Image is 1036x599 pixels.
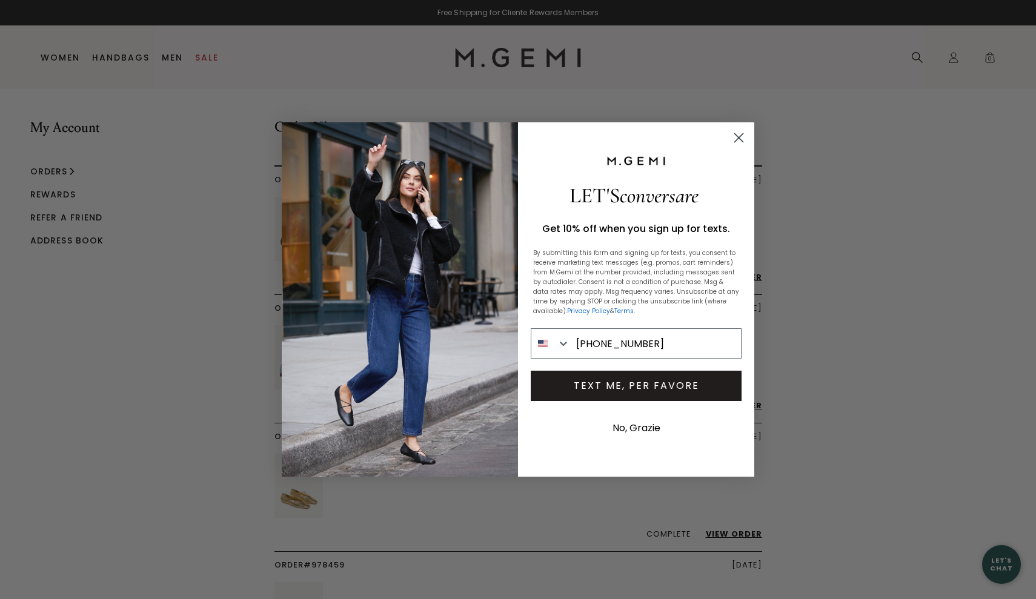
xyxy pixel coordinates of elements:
button: No, Grazie [606,413,666,443]
img: M.Gemi [606,156,666,167]
span: conversare [620,183,699,208]
p: By submitting this form and signing up for texts, you consent to receive marketing text messages ... [533,248,739,316]
button: TEXT ME, PER FAVORE [531,371,742,401]
img: United States [538,339,548,348]
span: Get 10% off when you sign up for texts. [542,222,730,236]
span: LET'S [569,183,699,208]
a: Terms [614,306,634,316]
input: Phone Number [570,329,741,358]
a: Privacy Policy [567,306,610,316]
button: Search Countries [531,329,570,358]
button: Close dialog [728,127,749,148]
img: 8e0fdc03-8c87-4df5-b69c-a6dfe8fe7031.jpeg [282,122,518,477]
